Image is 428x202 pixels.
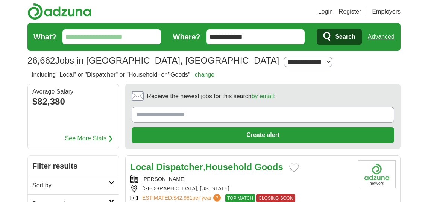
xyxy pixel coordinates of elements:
a: Advanced [368,29,395,44]
a: Register [339,7,361,16]
span: 26,662 [27,54,55,67]
div: Average Salary [32,89,114,95]
strong: Local [130,162,154,172]
span: Search [335,29,355,44]
label: What? [33,31,56,43]
div: [GEOGRAPHIC_DATA], [US_STATE] [130,185,352,193]
span: ? [213,194,221,202]
h1: Jobs in [GEOGRAPHIC_DATA], [GEOGRAPHIC_DATA] [27,55,279,65]
h2: including "Local" or "Dispatcher" or "Household" or "Goods" [32,70,214,79]
a: by email [252,93,274,99]
span: Receive the newest jobs for this search : [147,92,275,101]
a: Login [318,7,333,16]
a: Local Dispatcher,Household Goods [130,162,283,172]
label: Where? [173,31,200,43]
h2: Filter results [28,156,119,176]
a: change [195,71,215,78]
div: $82,380 [32,95,114,108]
button: Search [317,29,361,45]
span: $42,981 [173,195,193,201]
img: Adzuna logo [27,3,91,20]
strong: Goods [255,162,283,172]
strong: Household [205,162,252,172]
a: Employers [372,7,401,16]
a: See More Stats ❯ [65,134,113,143]
a: Sort by [28,176,119,194]
button: Add to favorite jobs [289,163,299,172]
div: [PERSON_NAME] [130,175,352,183]
strong: Dispatcher [156,162,203,172]
img: Company logo [358,160,396,188]
button: Create alert [132,127,394,143]
h2: Sort by [32,181,109,190]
